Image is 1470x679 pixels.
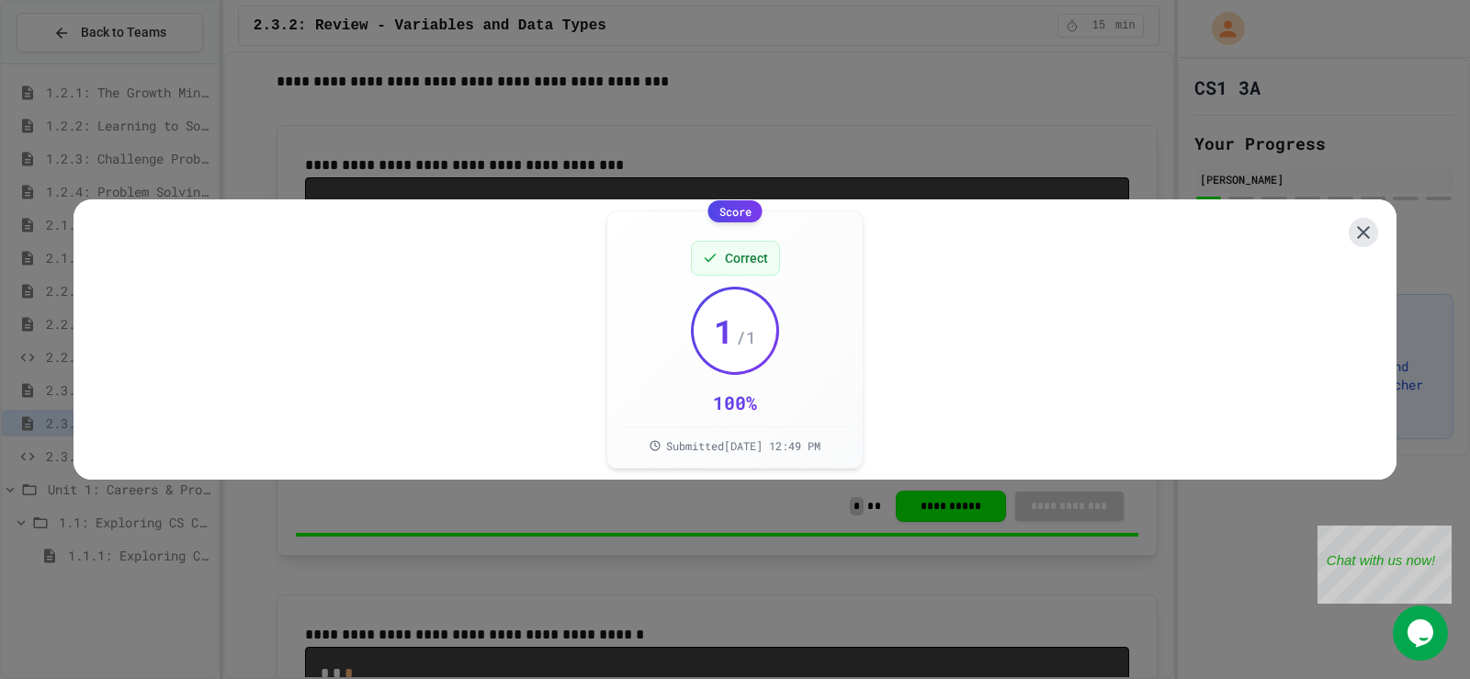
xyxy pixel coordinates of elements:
[1317,526,1452,604] iframe: chat widget
[725,249,768,267] span: Correct
[708,200,763,222] div: Score
[666,438,820,453] span: Submitted [DATE] 12:49 PM
[713,390,757,415] div: 100 %
[1393,605,1452,661] iframe: chat widget
[736,324,756,350] span: / 1
[714,312,734,349] span: 1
